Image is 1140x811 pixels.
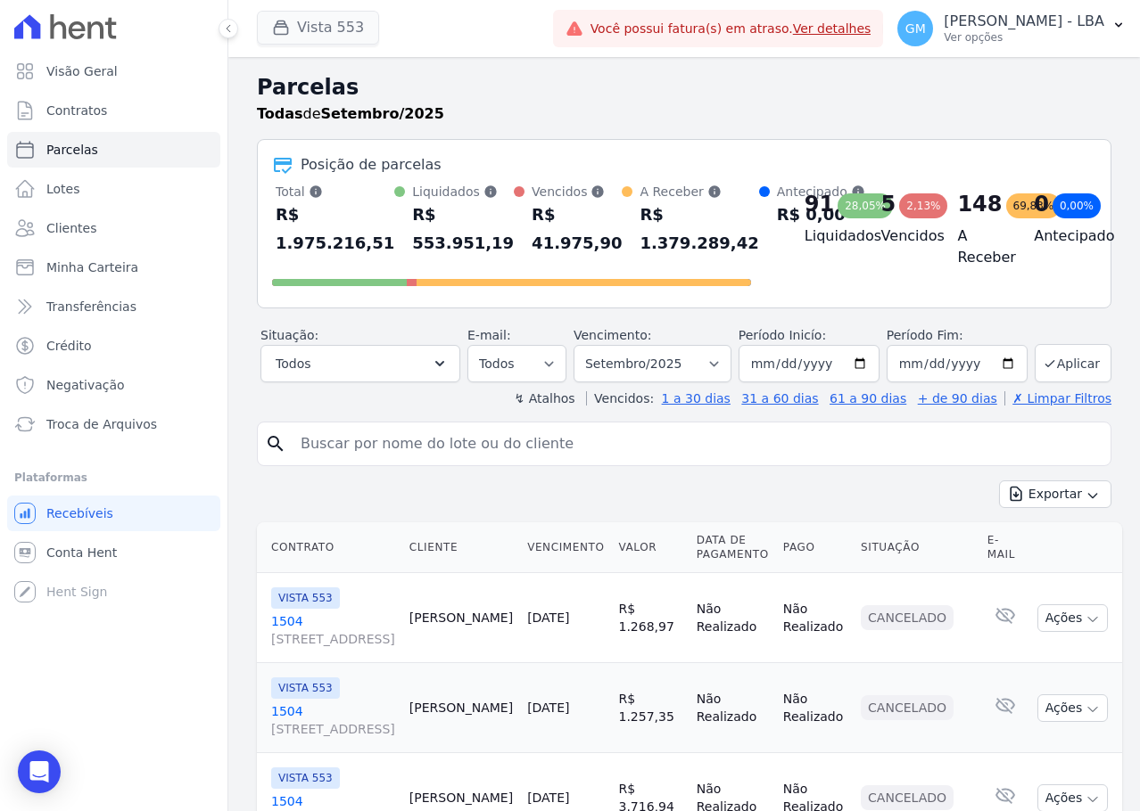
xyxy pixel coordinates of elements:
[1004,391,1111,405] a: ✗ Limpar Filtros
[612,663,690,753] td: R$ 1.257,35
[7,406,220,442] a: Troca de Arquivos
[7,289,220,324] a: Transferências
[7,210,220,246] a: Clientes
[1037,604,1109,632] button: Ações
[46,102,107,119] span: Contratos
[527,700,569,715] a: [DATE]
[46,337,92,355] span: Crédito
[276,201,394,258] div: R$ 1.975.216,51
[741,391,818,405] a: 31 a 60 dias
[257,11,379,45] button: Vista 553
[412,201,514,258] div: R$ 553.951,19
[46,415,157,433] span: Troca de Arquivos
[883,4,1140,53] button: GM [PERSON_NAME] - LBA Ver opções
[1006,193,1062,218] div: 69,83%
[776,573,854,663] td: Não Realizado
[905,22,926,35] span: GM
[14,467,213,488] div: Plataformas
[612,573,690,663] td: R$ 1.268,97
[887,326,1028,345] label: Período Fim:
[854,522,980,573] th: Situação
[881,225,929,247] h4: Vencidos
[805,225,853,247] h4: Liquidados
[861,785,954,810] div: Cancelado
[46,504,113,522] span: Recebíveis
[520,522,611,573] th: Vencimento
[260,345,460,382] button: Todos
[271,630,395,648] span: [STREET_ADDRESS]
[830,391,906,405] a: 61 a 90 dias
[1035,344,1111,382] button: Aplicar
[271,720,395,738] span: [STREET_ADDRESS]
[7,93,220,128] a: Contratos
[612,522,690,573] th: Valor
[271,677,340,699] span: VISTA 553
[1034,225,1082,247] h4: Antecipado
[532,201,622,258] div: R$ 41.975,90
[739,328,826,342] label: Período Inicío:
[861,695,954,720] div: Cancelado
[412,183,514,201] div: Liquidados
[7,53,220,89] a: Visão Geral
[7,250,220,285] a: Minha Carteira
[7,132,220,168] a: Parcelas
[271,702,395,738] a: 1504[STREET_ADDRESS]
[640,201,758,258] div: R$ 1.379.289,42
[918,391,997,405] a: + de 90 dias
[777,201,865,229] div: R$ 0,00
[793,21,872,36] a: Ver detalhes
[46,141,98,159] span: Parcelas
[881,190,896,218] div: 5
[7,496,220,531] a: Recebíveis
[321,105,444,122] strong: Setembro/2025
[7,171,220,207] a: Lotes
[271,612,395,648] a: 1504[STREET_ADDRESS]
[46,376,125,394] span: Negativação
[257,103,444,125] p: de
[957,225,1005,268] h4: A Receber
[257,105,303,122] strong: Todas
[527,791,569,805] a: [DATE]
[586,391,654,405] label: Vencidos:
[690,573,776,663] td: Não Realizado
[46,219,96,237] span: Clientes
[944,30,1104,45] p: Ver opções
[257,71,1111,103] h2: Parcelas
[46,544,117,561] span: Conta Hent
[957,190,1002,218] div: 148
[467,328,511,342] label: E-mail:
[265,433,286,455] i: search
[276,183,394,201] div: Total
[899,193,947,218] div: 2,13%
[7,328,220,364] a: Crédito
[271,767,340,789] span: VISTA 553
[271,587,340,609] span: VISTA 553
[532,183,622,201] div: Vencidos
[690,663,776,753] td: Não Realizado
[514,391,574,405] label: ↯ Atalhos
[46,180,80,198] span: Lotes
[7,535,220,570] a: Conta Hent
[1053,193,1101,218] div: 0,00%
[662,391,731,405] a: 1 a 30 dias
[276,353,310,374] span: Todos
[999,480,1111,508] button: Exportar
[7,367,220,403] a: Negativação
[402,573,520,663] td: [PERSON_NAME]
[18,750,61,793] div: Open Intercom Messenger
[1037,694,1109,722] button: Ações
[46,258,138,276] span: Minha Carteira
[527,610,569,625] a: [DATE]
[46,298,136,315] span: Transferências
[690,522,776,573] th: Data de Pagamento
[980,522,1030,573] th: E-mail
[290,426,1103,462] input: Buscar por nome do lote ou do cliente
[1034,190,1049,218] div: 0
[805,190,834,218] div: 91
[776,663,854,753] td: Não Realizado
[402,522,520,573] th: Cliente
[402,663,520,753] td: [PERSON_NAME]
[574,328,651,342] label: Vencimento:
[257,522,402,573] th: Contrato
[838,193,893,218] div: 28,05%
